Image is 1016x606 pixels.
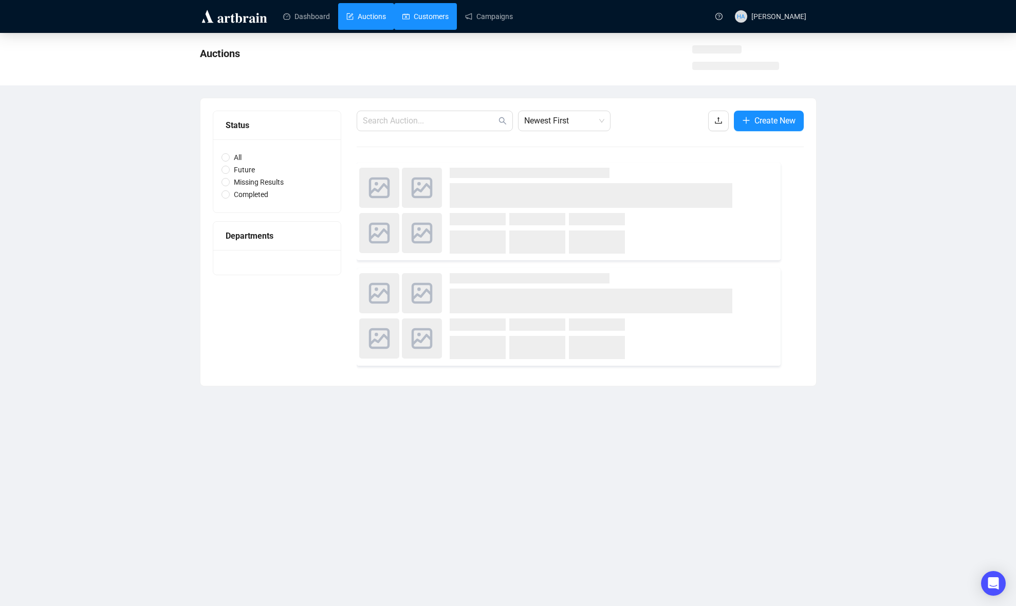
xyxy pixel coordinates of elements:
[200,8,269,25] img: logo
[524,111,604,131] span: Newest First
[359,168,399,208] img: photo.svg
[359,213,399,253] img: photo.svg
[283,3,330,30] a: Dashboard
[754,114,796,127] span: Create New
[230,189,272,200] span: Completed
[226,229,328,242] div: Departments
[402,3,449,30] a: Customers
[751,12,806,21] span: [PERSON_NAME]
[402,318,442,359] img: photo.svg
[402,168,442,208] img: photo.svg
[981,571,1006,596] div: Open Intercom Messenger
[230,152,246,163] span: All
[363,115,496,127] input: Search Auction...
[359,273,399,313] img: photo.svg
[714,116,723,124] span: upload
[200,47,240,60] span: Auctions
[230,164,259,175] span: Future
[715,13,723,20] span: question-circle
[359,318,399,359] img: photo.svg
[742,116,750,124] span: plus
[465,3,513,30] a: Campaigns
[226,119,328,132] div: Status
[737,12,745,21] span: HA
[346,3,386,30] a: Auctions
[230,176,288,188] span: Missing Results
[402,213,442,253] img: photo.svg
[498,117,507,125] span: search
[734,111,804,131] button: Create New
[402,273,442,313] img: photo.svg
